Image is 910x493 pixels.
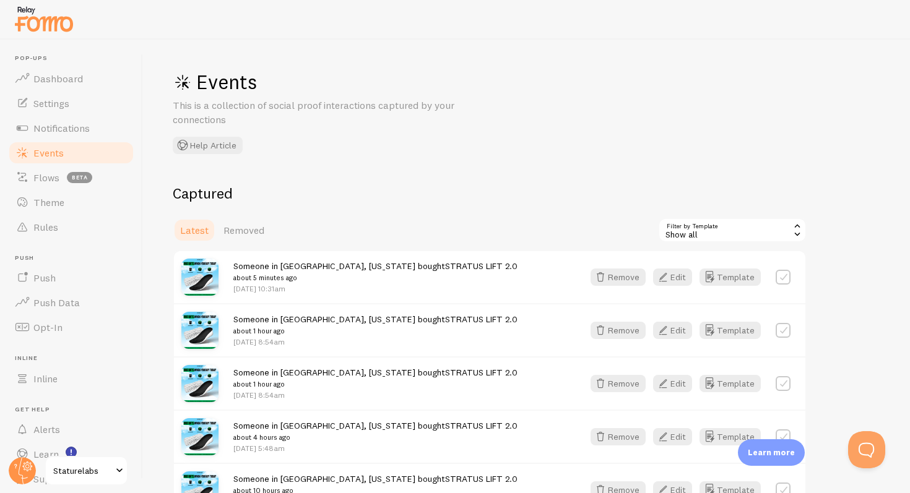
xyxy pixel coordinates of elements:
button: Template [700,322,761,339]
span: Push [33,272,56,284]
span: Push Data [33,296,80,309]
span: Inline [15,354,135,362]
span: Rules [33,221,58,233]
button: Template [700,268,761,286]
a: STRATUS LIFT 2.0 [445,473,518,484]
span: Alerts [33,423,60,435]
p: [DATE] 10:31am [233,283,518,294]
button: Help Article [173,137,243,154]
span: Removed [223,224,264,236]
img: stratus-lift-20-890558_small.png [181,365,219,402]
span: Notifications [33,122,90,134]
p: This is a collection of social proof interactions captured by your connections [173,98,470,127]
h1: Events [173,69,544,95]
a: Staturelabs [45,456,128,486]
a: STRATUS LIFT 2.0 [445,260,518,272]
span: beta [67,172,92,183]
a: Learn [7,442,135,466]
span: Events [33,147,64,159]
div: Learn more [738,439,805,466]
a: Dashboard [7,66,135,91]
a: Edit [653,375,700,392]
span: Flows [33,171,59,184]
svg: <p>Watch New Feature Tutorials!</p> [66,447,77,458]
span: Inline [33,372,58,385]
p: [DATE] 8:54am [233,337,518,347]
a: Removed [216,218,272,242]
iframe: Help Scout Beacon - Open [848,431,885,468]
button: Remove [591,322,646,339]
span: Push [15,254,135,262]
span: Someone in [GEOGRAPHIC_DATA], [US_STATE] bought [233,260,518,283]
p: Learn more [748,447,795,458]
span: Learn [33,448,59,460]
a: Edit [653,322,700,339]
button: Remove [591,428,646,445]
button: Remove [591,268,646,286]
small: about 5 minutes ago [233,272,518,283]
button: Edit [653,322,692,339]
span: Staturelabs [53,463,112,478]
span: Theme [33,196,64,208]
span: Someone in [GEOGRAPHIC_DATA], [US_STATE] bought [233,367,518,390]
button: Edit [653,375,692,392]
span: Opt-In [33,321,63,333]
button: Edit [653,268,692,286]
span: Settings [33,97,69,109]
img: fomo-relay-logo-orange.svg [13,3,75,35]
span: Latest [180,224,209,236]
a: Inline [7,366,135,391]
span: Someone in [GEOGRAPHIC_DATA], [US_STATE] bought [233,314,518,337]
a: Rules [7,215,135,239]
small: about 1 hour ago [233,379,518,390]
button: Template [700,375,761,392]
img: stratus-lift-20-890558_small.png [181,259,219,296]
a: Push [7,265,135,290]
small: about 4 hours ago [233,432,518,443]
a: STRATUS LIFT 2.0 [445,314,518,325]
span: Pop-ups [15,54,135,62]
button: Remove [591,375,646,392]
a: Events [7,140,135,165]
button: Template [700,428,761,445]
a: Edit [653,428,700,445]
a: STRATUS LIFT 2.0 [445,367,518,378]
img: stratus-lift-20-890558_small.png [181,418,219,455]
a: Opt-In [7,315,135,340]
p: [DATE] 5:48am [233,443,518,453]
a: Flows beta [7,165,135,190]
span: Get Help [15,406,135,414]
a: STRATUS LIFT 2.0 [445,420,518,431]
a: Latest [173,218,216,242]
a: Theme [7,190,135,215]
button: Edit [653,428,692,445]
a: Notifications [7,116,135,140]
span: Dashboard [33,72,83,85]
img: stratus-lift-20-890558_small.png [181,312,219,349]
span: Someone in [GEOGRAPHIC_DATA], [US_STATE] bought [233,420,518,443]
a: Edit [653,268,700,286]
a: Push Data [7,290,135,315]
p: [DATE] 8:54am [233,390,518,400]
a: Alerts [7,417,135,442]
small: about 1 hour ago [233,325,518,337]
h2: Captured [173,184,807,203]
div: Show all [658,218,807,242]
a: Settings [7,91,135,116]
